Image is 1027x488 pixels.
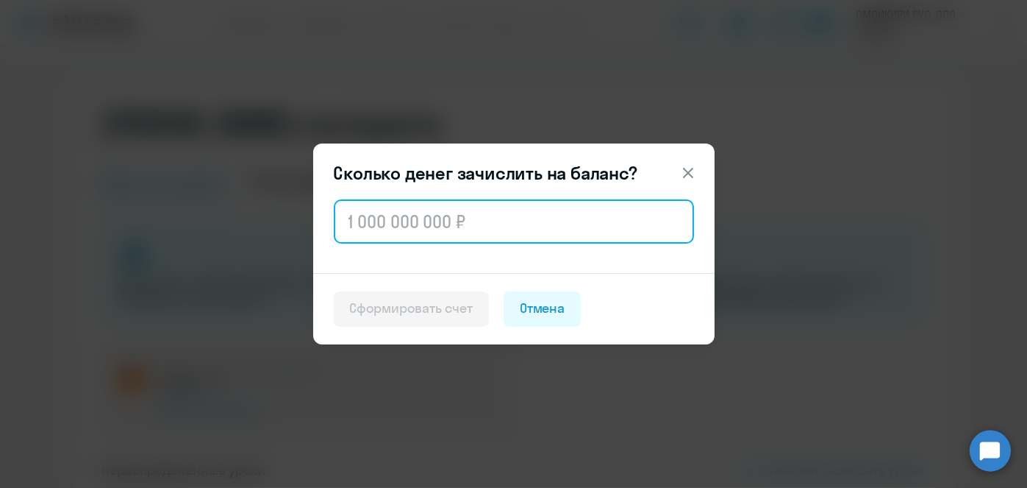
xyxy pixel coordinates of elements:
[313,161,715,185] header: Сколько денег зачислить на баланс?
[334,291,489,327] button: Сформировать счет
[334,199,694,244] input: 1 000 000 000 ₽
[350,299,473,318] div: Сформировать счет
[504,291,582,327] button: Отмена
[520,299,565,318] div: Отмена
